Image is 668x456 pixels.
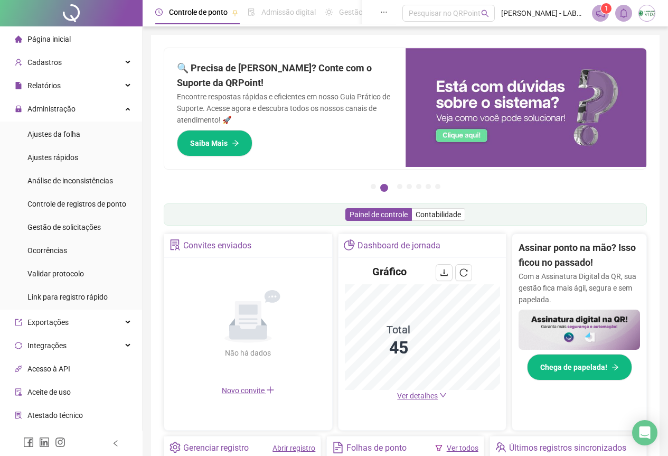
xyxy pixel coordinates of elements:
[344,239,355,250] span: pie-chart
[15,319,22,326] span: export
[27,269,84,278] span: Validar protocolo
[495,442,506,453] span: team
[27,200,126,208] span: Controle de registros de ponto
[261,8,316,16] span: Admissão digital
[519,310,640,350] img: banner%2F02c71560-61a6-44d4-94b9-c8ab97240462.png
[540,361,607,373] span: Chega de papelada!
[372,264,407,279] h4: Gráfico
[407,184,412,189] button: 4
[339,8,392,16] span: Gestão de férias
[27,411,83,420] span: Atestado técnico
[23,437,34,448] span: facebook
[15,388,22,396] span: audit
[27,293,108,301] span: Link para registro rápido
[527,354,632,380] button: Chega de papelada!
[27,246,67,255] span: Ocorrências
[440,268,448,277] span: download
[27,388,71,396] span: Aceite de uso
[416,210,461,219] span: Contabilidade
[426,184,431,189] button: 6
[169,8,228,16] span: Controle de ponto
[619,8,628,18] span: bell
[501,7,586,19] span: [PERSON_NAME] - LABORATORIO POLICLÍNICA VIDA
[177,130,252,156] button: Saiba Mais
[27,365,70,373] span: Acesso à API
[27,81,61,90] span: Relatórios
[15,412,22,419] span: solution
[27,58,62,67] span: Cadastros
[325,8,333,16] span: sun
[605,5,608,12] span: 1
[112,440,119,447] span: left
[596,8,605,18] span: notification
[397,392,447,400] a: Ver detalhes down
[380,8,388,16] span: ellipsis
[611,364,619,371] span: arrow-right
[177,61,393,91] h2: 🔍 Precisa de [PERSON_NAME]? Conte com o Suporte da QRPoint!
[15,105,22,113] span: lock
[332,442,343,453] span: file-text
[177,91,393,126] p: Encontre respostas rápidas e eficientes em nosso Guia Prático de Suporte. Acesse agora e descubra...
[272,444,315,452] a: Abrir registro
[170,442,181,453] span: setting
[190,137,228,149] span: Saiba Mais
[639,5,655,21] img: 3633
[39,437,50,448] span: linkedin
[380,184,388,192] button: 2
[222,386,275,395] span: Novo convite
[15,365,22,373] span: api
[601,3,611,14] sup: 1
[155,8,163,16] span: clock-circle
[27,341,67,350] span: Integrações
[519,271,640,305] p: Com a Assinatura Digital da QR, sua gestão fica mais ágil, segura e sem papelada.
[200,347,297,359] div: Não há dados
[439,392,447,399] span: down
[371,184,376,189] button: 1
[27,35,71,43] span: Página inicial
[27,176,113,185] span: Análise de inconsistências
[435,444,443,452] span: filter
[232,139,239,147] span: arrow-right
[15,59,22,66] span: user-add
[248,8,255,16] span: file-done
[632,420,657,445] div: Open Intercom Messenger
[15,35,22,43] span: home
[183,237,251,255] div: Convites enviados
[416,184,421,189] button: 5
[15,342,22,349] span: sync
[435,184,440,189] button: 7
[170,239,181,250] span: solution
[397,392,438,400] span: Ver detalhes
[357,237,440,255] div: Dashboard de jornada
[266,386,275,394] span: plus
[350,210,408,219] span: Painel de controle
[27,105,76,113] span: Administração
[397,184,402,189] button: 3
[519,240,640,271] h2: Assinar ponto na mão? Isso ficou no passado!
[447,444,478,452] a: Ver todos
[459,268,468,277] span: reload
[55,437,65,448] span: instagram
[27,223,101,231] span: Gestão de solicitações
[27,130,80,138] span: Ajustes da folha
[481,10,489,17] span: search
[15,82,22,89] span: file
[406,48,647,167] img: banner%2F0cf4e1f0-cb71-40ef-aa93-44bd3d4ee559.png
[27,153,78,162] span: Ajustes rápidos
[232,10,238,16] span: pushpin
[27,318,69,327] span: Exportações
